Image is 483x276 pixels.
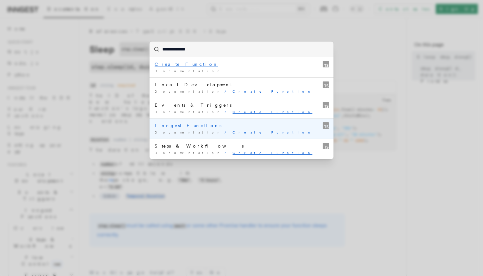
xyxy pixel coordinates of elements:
mark: Create Function [155,62,218,67]
span: Documentation [155,110,222,114]
span: Documentation [155,89,222,93]
mark: Create Function [233,89,312,93]
div: Events & Triggers [155,102,328,108]
span: Documentation [155,130,222,134]
span: / [225,89,230,93]
span: Documentation [155,69,222,73]
div: Inngest Functions [155,122,328,129]
span: / [225,130,230,134]
span: / [225,110,230,114]
mark: Create Function [233,151,312,155]
span: Documentation [155,151,222,155]
span: / [225,151,230,155]
mark: Create Function [233,130,312,134]
div: Steps & Workflows [155,143,328,149]
div: Local Development [155,81,328,88]
mark: Create Function [233,110,312,114]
